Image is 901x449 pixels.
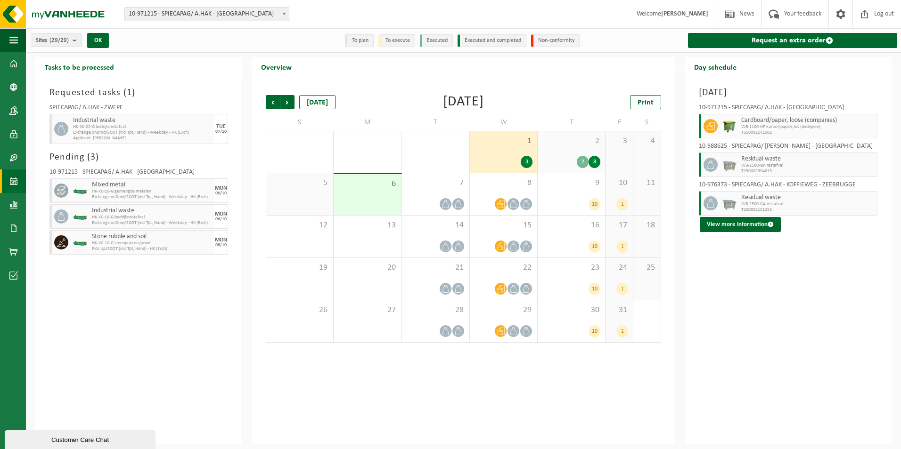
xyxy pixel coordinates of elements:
[215,243,227,248] div: 06/10
[699,104,877,114] div: 10-971215 - SPIECAPAG/ A.HAK - [GEOGRAPHIC_DATA]
[271,178,328,188] span: 5
[606,114,633,131] td: F
[90,152,96,162] span: 3
[92,181,212,189] span: Mixed metal
[722,158,737,172] img: WB-2500-GAL-GY-01
[741,117,875,124] span: Cardboard/paper, loose (companies)
[73,124,212,130] span: HK-XK-22-G bedrijfsrestafval
[633,114,661,131] td: S
[688,33,897,48] a: Request an extra order
[49,169,228,178] div: 10-971215 - SPIECAPAG/ A.HAK - [GEOGRAPHIC_DATA]
[589,198,600,210] div: 10
[49,150,228,164] h3: Pending ( )
[538,114,606,131] td: T
[124,7,289,21] span: 10-971215 - SPIECAPAG/ A.HAK - BRUGGE
[458,34,526,47] li: Executed and completed
[49,86,228,100] h3: Requested tasks ( )
[127,88,132,97] span: 1
[638,220,656,231] span: 18
[475,263,532,273] span: 22
[73,187,87,194] img: HK-XC-10-GN-00
[92,220,212,226] span: Exchange onDmd/SCOT (incl Tpt, Hand) - Weekday - HK (Exch)
[475,178,532,188] span: 8
[589,241,600,253] div: 10
[741,207,875,213] span: T250002151253
[92,189,212,194] span: HK-XC-10-G gemengde metalen
[700,217,781,232] button: View more information
[125,8,289,21] span: 10-971215 - SPIECAPAG/ A.HAK - BRUGGE
[741,130,875,136] span: T250002142502
[31,33,82,47] button: Sites(29/29)
[741,163,875,168] span: WB-2500-GA restafval
[542,305,600,315] span: 30
[215,185,227,191] div: MON
[271,220,328,231] span: 12
[49,37,69,43] count: (29/29)
[35,57,123,76] h2: Tasks to be processed
[722,196,737,210] img: WB-2500-GAL-GY-01
[475,136,532,146] span: 1
[542,220,600,231] span: 16
[699,86,877,100] h3: [DATE]
[407,305,465,315] span: 28
[92,215,212,220] span: HK-XC-10-G bedrijfsrestafval
[542,263,600,273] span: 23
[216,124,226,129] div: TUE
[616,241,628,253] div: 1
[271,263,328,273] span: 19
[638,136,656,146] span: 4
[87,33,109,48] button: OK
[741,124,875,130] span: WB-1100-HP karton/papier, los (bedrijven)
[334,114,401,131] td: M
[699,143,877,152] div: 10-988625 - SPIECAPAG/ [PERSON_NAME] - [GEOGRAPHIC_DATA]
[638,178,656,188] span: 11
[542,178,600,188] span: 9
[407,178,465,188] span: 7
[610,220,628,231] span: 17
[215,129,227,134] div: 07/10
[531,34,580,47] li: Non-conformity
[36,33,69,48] span: Sites
[215,237,227,243] div: MON
[73,239,87,246] img: HK-XC-10-GN-00
[521,156,532,168] div: 3
[443,95,484,109] div: [DATE]
[589,156,600,168] div: 8
[215,191,227,196] div: 06/10
[92,246,212,252] span: Pick Up/SCOT (incl Tpt, Hand) - HK (Exch)
[266,95,280,109] span: Previous
[616,283,628,295] div: 1
[338,263,396,273] span: 20
[616,325,628,337] div: 1
[699,182,877,191] div: 10-976373 - SPIECAPAG/ A.HAK - KOFFIEWEG - ZEEBRUGGE
[470,114,538,131] td: W
[92,207,212,215] span: Industrial waste
[92,233,212,241] span: Stone rubble and soil
[589,325,600,337] div: 10
[661,10,708,17] strong: [PERSON_NAME]
[338,305,396,315] span: 27
[49,104,228,114] div: SPIECAPAG/ A.HAK - ZWEPE
[280,95,295,109] span: Next
[741,168,875,174] span: T250002394613
[378,34,415,47] li: To execute
[610,263,628,273] span: 24
[73,136,212,141] span: Applicant: [PERSON_NAME]
[741,155,875,163] span: Residual waste
[722,119,737,133] img: WB-1100-HPE-GN-50
[685,57,746,76] h2: Day schedule
[215,217,227,222] div: 06/10
[610,178,628,188] span: 10
[616,198,628,210] div: 1
[271,305,328,315] span: 26
[407,220,465,231] span: 14
[610,136,628,146] span: 3
[92,194,212,200] span: Exchange onDmd/SCOT (incl Tpt, Hand) - Weekday - HK (Exch)
[215,211,227,217] div: MON
[73,130,212,136] span: Exchange onDmd/SCOT (incl Tpt, Hand) - Weekday - HK (Exch)
[610,305,628,315] span: 31
[630,95,661,109] a: Print
[299,95,336,109] div: [DATE]
[577,156,589,168] div: 2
